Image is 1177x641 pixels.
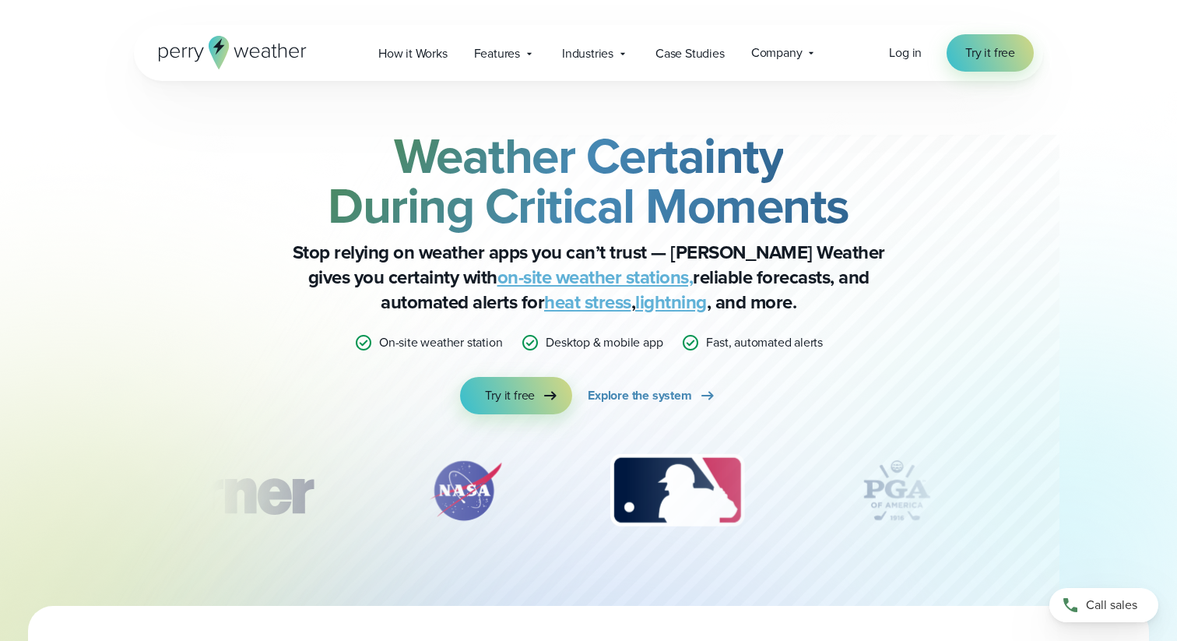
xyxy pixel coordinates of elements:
span: Explore the system [588,386,691,405]
a: Explore the system [588,377,716,414]
p: On-site weather station [379,333,502,352]
span: Try it free [965,44,1015,62]
a: on-site weather stations, [497,263,694,291]
a: Case Studies [642,37,738,69]
a: heat stress [544,288,631,316]
span: Features [474,44,520,63]
span: Industries [562,44,613,63]
img: MLB.svg [595,452,759,530]
span: Company [751,44,803,62]
div: 4 of 12 [834,452,959,530]
img: Turner-Construction_1.svg [115,452,336,530]
p: Fast, automated alerts [706,333,823,352]
p: Desktop & mobile app [546,333,662,352]
a: Try it free [947,34,1034,72]
a: Call sales [1049,588,1158,622]
span: Log in [889,44,922,62]
span: How it Works [378,44,448,63]
span: Call sales [1086,596,1137,615]
img: PGA.svg [834,452,959,530]
div: 1 of 12 [115,452,336,530]
span: Case Studies [655,44,725,63]
p: Stop relying on weather apps you can’t trust — [PERSON_NAME] Weather gives you certainty with rel... [277,240,900,315]
img: NASA.svg [411,452,520,530]
div: 3 of 12 [595,452,759,530]
div: slideshow [212,452,965,537]
a: How it Works [365,37,461,69]
a: lightning [635,288,707,316]
a: Log in [889,44,922,62]
strong: Weather Certainty During Critical Moments [328,119,849,242]
span: Try it free [485,386,535,405]
div: 2 of 12 [411,452,520,530]
a: Try it free [460,377,572,414]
